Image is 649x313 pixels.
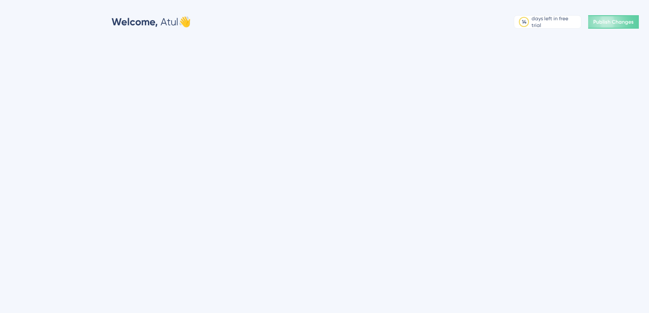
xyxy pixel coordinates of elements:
span: Welcome, [112,16,158,28]
div: Atul 👋 [112,15,191,29]
span: Publish Changes [593,19,634,25]
button: Publish Changes [588,15,639,29]
div: days left in free trial [532,15,578,29]
div: 14 [522,19,526,25]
